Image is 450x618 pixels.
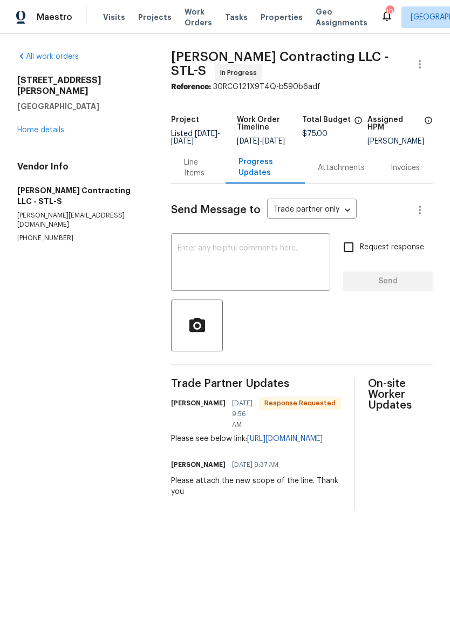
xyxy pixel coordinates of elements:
[360,242,424,253] span: Request response
[171,130,220,145] span: -
[195,130,217,138] span: [DATE]
[368,378,433,411] span: On-site Worker Updates
[17,126,64,134] a: Home details
[171,459,226,470] h6: [PERSON_NAME]
[17,53,79,60] a: All work orders
[424,116,433,138] span: The hpm assigned to this work order.
[318,162,365,173] div: Attachments
[247,435,323,443] a: [URL][DOMAIN_NAME]
[17,234,145,243] p: [PHONE_NUMBER]
[237,116,302,131] h5: Work Order Timeline
[316,6,367,28] span: Geo Assignments
[171,398,226,409] h6: [PERSON_NAME]
[17,101,145,112] h5: [GEOGRAPHIC_DATA]
[171,50,388,77] span: [PERSON_NAME] Contracting LLC - STL-S
[367,138,433,145] div: [PERSON_NAME]
[391,162,420,173] div: Invoices
[17,161,145,172] h4: Vendor Info
[260,398,340,409] span: Response Requested
[237,138,285,145] span: -
[367,116,421,131] h5: Assigned HPM
[171,83,211,91] b: Reference:
[354,116,363,130] span: The total cost of line items that have been proposed by Opendoor. This sum includes line items th...
[171,205,261,215] span: Send Message to
[185,6,212,28] span: Work Orders
[237,138,260,145] span: [DATE]
[17,75,145,97] h2: [STREET_ADDRESS][PERSON_NAME]
[171,130,220,145] span: Listed
[171,138,194,145] span: [DATE]
[267,201,357,219] div: Trade partner only
[386,6,393,17] div: 10
[232,398,253,430] span: [DATE] 9:56 AM
[171,82,433,92] div: 30RCG121X9T4Q-b590b6adf
[184,157,213,179] div: Line Items
[171,476,341,497] div: Please attach the new scope of the line. Thank you
[171,116,199,124] h5: Project
[262,138,285,145] span: [DATE]
[225,13,248,21] span: Tasks
[138,12,172,23] span: Projects
[232,459,278,470] span: [DATE] 9:37 AM
[37,12,72,23] span: Maestro
[238,157,292,178] div: Progress Updates
[171,378,341,389] span: Trade Partner Updates
[261,12,303,23] span: Properties
[171,433,341,444] div: Please see below link:
[220,67,261,78] span: In Progress
[302,116,351,124] h5: Total Budget
[103,12,125,23] span: Visits
[17,185,145,207] h5: [PERSON_NAME] Contracting LLC - STL-S
[302,130,328,138] span: $75.00
[17,211,145,229] p: [PERSON_NAME][EMAIL_ADDRESS][DOMAIN_NAME]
